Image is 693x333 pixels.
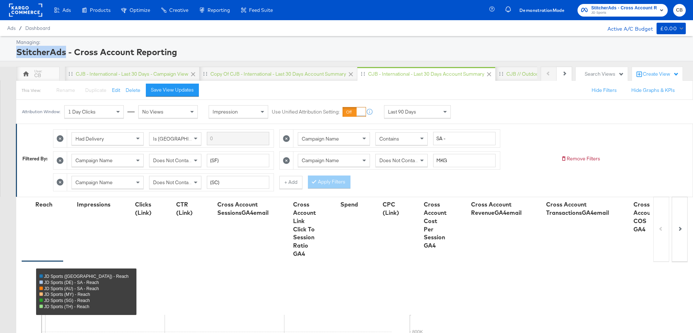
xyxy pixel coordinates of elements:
[302,136,339,142] span: Campaign Name
[25,25,50,31] a: Dashboard
[293,200,316,258] div: Cross Account Link Click To Session Ratio GA4
[7,25,16,31] span: Ads
[22,109,61,114] div: Attribution Window:
[44,292,90,297] span: JD Sports (MY) - Reach
[126,87,140,94] button: Delete
[592,87,617,94] button: Hide Filters
[657,23,686,34] button: £0.00
[519,6,565,14] span: Demonstration Mode
[388,108,416,115] span: Last 90 Days
[546,200,609,217] div: Cross Account TransactionsGA4email
[56,87,75,93] span: Rename
[340,200,358,209] div: Spend
[279,176,302,189] button: + Add
[361,72,365,76] div: Drag to reorder tab
[16,39,684,46] div: Managing:
[75,136,104,142] span: Had Delivery
[75,157,113,164] span: Campaign Name
[176,200,193,217] div: CTR (Link)
[643,71,679,78] div: Create View
[112,87,120,94] button: Edit
[169,7,188,13] span: Creative
[44,286,99,291] span: JD Sports (AU) - SA - Reach
[207,154,269,167] input: Enter a search term
[207,176,269,189] input: Enter a search term
[591,10,657,16] span: JD Sports
[561,155,600,162] button: Remove Filters
[62,7,71,13] span: Ads
[433,154,496,167] input: Enter a search term
[90,7,110,13] span: Products
[517,6,567,14] button: DemonstrationMode
[16,46,684,58] div: StitcherAds - Cross Account Reporting
[506,71,543,77] div: CJB // Outdoors
[249,7,273,13] span: Feed Suite
[35,200,52,209] div: Reach
[76,71,188,77] div: CJB - International - Last 30 days - Campaign View
[577,4,668,17] button: StitcherAds - Cross Account ReportingJD Sports
[75,179,113,186] span: Campaign Name
[44,274,128,279] span: JD Sports ([GEOGRAPHIC_DATA]) - Reach
[44,304,89,309] span: JD Sports (TH) - Reach
[471,200,522,217] div: Cross Account RevenueGA4email
[77,200,110,209] div: Impressions
[85,87,106,93] span: Duplicate
[591,4,657,12] span: StitcherAds - Cross Account Reporting
[660,24,677,33] div: £0.00
[69,72,73,76] div: Drag to reorder tab
[34,72,41,79] div: CB
[302,157,339,164] span: Campaign Name
[153,157,192,164] span: Does Not Contain
[210,71,346,77] div: Copy of CJB - International - Last 30 days Account Summary
[44,280,99,285] span: JD Sports (DE) - SA - Reach
[499,72,503,76] div: Drag to reorder tab
[424,200,446,250] div: Cross Account Cost Per Session GA4
[585,71,624,77] div: Search Views
[433,132,496,145] input: Enter a search term
[217,200,269,217] div: Cross Account SessionsGA4email
[44,298,90,303] span: JD Sports (SG) - Reach
[151,86,194,93] div: Save View Updates
[368,71,484,77] div: CJB - International - Last 30 days Account Summary
[203,72,207,76] div: Drag to reorder tab
[22,155,48,162] div: Filtered By:
[16,25,25,31] span: /
[135,200,152,217] div: Clicks (Link)
[676,6,683,14] span: CB
[22,88,41,93] div: This View:
[207,132,269,145] input: Enter a search term
[633,200,656,233] div: Cross Account COS GA4
[68,108,96,115] span: 1 Day Clicks
[600,23,653,34] div: Active A/C Budget
[379,136,399,142] span: Contains
[631,87,675,94] button: Hide Graphs & KPIs
[146,84,199,97] button: Save View Updates
[130,7,150,13] span: Optimize
[142,108,164,115] span: No Views
[272,108,340,115] label: Use Unified Attribution Setting:
[153,179,192,186] span: Does Not Contain
[208,7,230,13] span: Reporting
[383,200,399,217] div: CPC (Link)
[673,4,686,17] button: CB
[379,157,419,164] span: Does Not Contain
[153,136,208,142] span: Is [GEOGRAPHIC_DATA]
[213,108,238,115] span: Impression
